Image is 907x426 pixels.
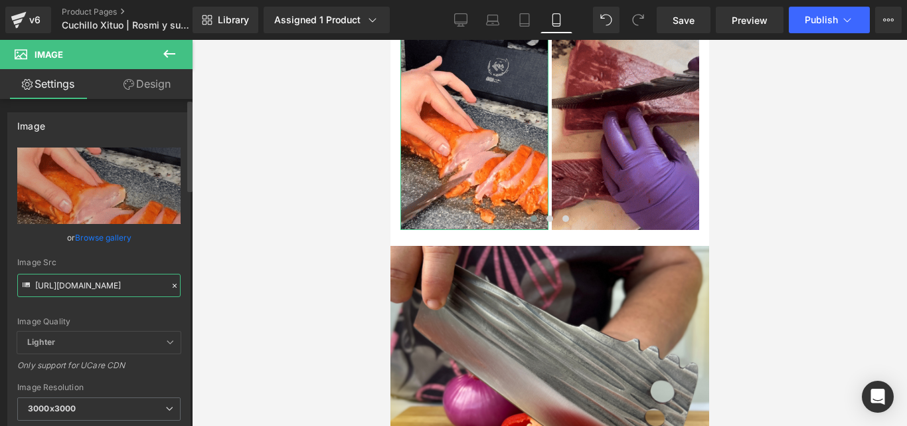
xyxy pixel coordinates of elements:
button: Publish [789,7,870,33]
a: Preview [716,7,783,33]
span: Publish [805,15,838,25]
button: More [875,7,902,33]
div: Image Resolution [17,383,181,392]
a: v6 [5,7,51,33]
span: Save [673,13,695,27]
div: Image Quality [17,317,181,326]
div: Open Intercom Messenger [862,381,894,413]
span: Library [218,14,249,26]
a: Desktop [445,7,477,33]
a: Product Pages [62,7,214,17]
a: Browse gallery [75,226,131,249]
b: Lighter [27,337,55,347]
input: Link [17,274,181,297]
div: Image [17,113,45,132]
span: Preview [732,13,768,27]
div: v6 [27,11,43,29]
button: Redo [625,7,651,33]
div: Only support for UCare CDN [17,360,181,379]
a: Laptop [477,7,509,33]
span: Image [35,49,63,60]
div: Image Src [17,258,181,267]
button: Undo [593,7,619,33]
span: Cuchillo Xituo | Rosmi y su sazón [62,20,189,31]
b: 3000x3000 [28,403,76,413]
a: New Library [193,7,258,33]
div: Assigned 1 Product [274,13,379,27]
a: Mobile [540,7,572,33]
a: Design [99,69,195,99]
div: or [17,231,181,245]
a: Tablet [509,7,540,33]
